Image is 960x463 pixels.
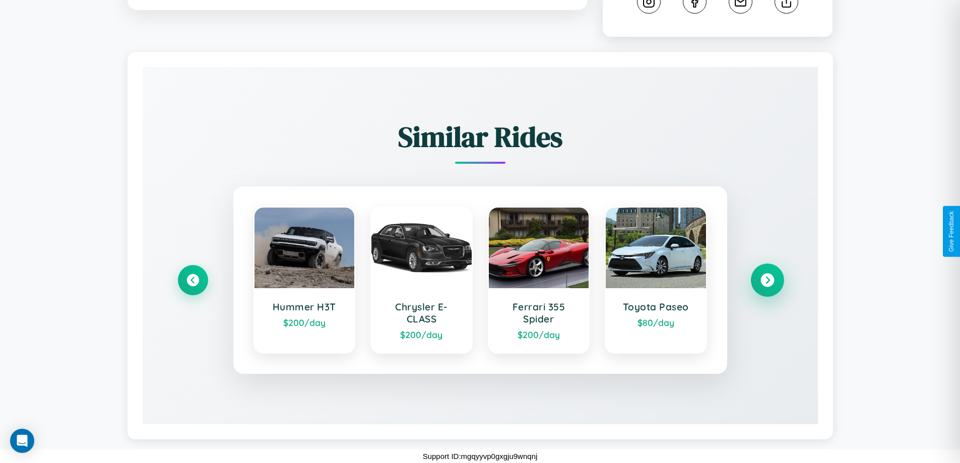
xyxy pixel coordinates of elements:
p: Support ID: mgqyyvp0gxgju9wnqnj [423,449,538,463]
h3: Chrysler E-CLASS [381,301,462,325]
div: $ 200 /day [265,317,345,328]
div: Give Feedback [948,211,955,252]
a: Hummer H3T$200/day [253,207,356,354]
a: Chrysler E-CLASS$200/day [370,207,473,354]
h3: Hummer H3T [265,301,345,313]
h2: Similar Rides [178,117,783,156]
a: Ferrari 355 Spider$200/day [488,207,590,354]
div: $ 200 /day [381,329,462,340]
div: $ 200 /day [499,329,579,340]
h3: Ferrari 355 Spider [499,301,579,325]
div: $ 80 /day [616,317,696,328]
a: Toyota Paseo$80/day [605,207,707,354]
h3: Toyota Paseo [616,301,696,313]
div: Open Intercom Messenger [10,429,34,453]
